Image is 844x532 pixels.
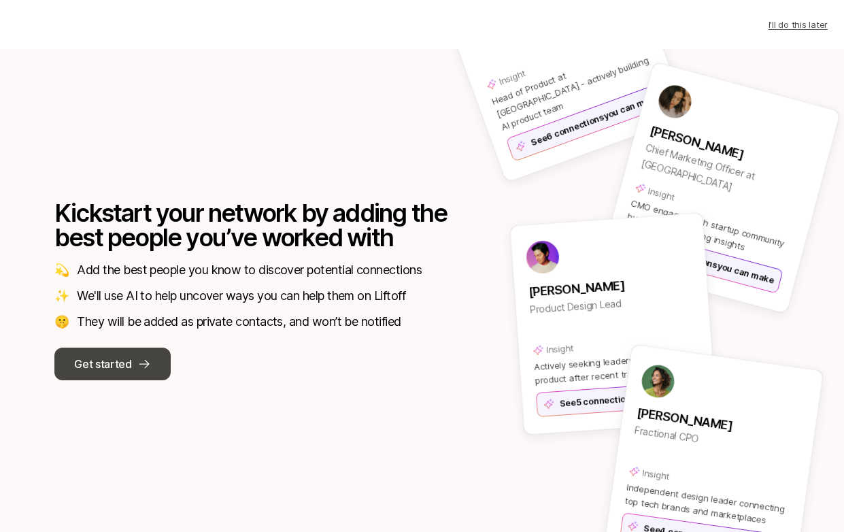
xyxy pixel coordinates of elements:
span: Actively seeking leadership role in product after recent transition [534,352,675,386]
p: They will be added as private contacts, and won’t be notified [77,312,401,331]
p: Insight [497,66,528,88]
p: I'll do this later [769,18,828,31]
p: ✨ [54,286,69,305]
p: Get started [74,355,131,373]
p: Insight [641,466,671,483]
p: Insight [647,184,677,204]
span: Independent design leader connecting top tech brands and marketplaces [624,482,786,526]
img: avatar-3.png [525,239,560,274]
p: 💫 [54,261,69,280]
img: avatar-1.jpg [639,363,676,399]
span: Head of Product at [GEOGRAPHIC_DATA] - actively building AI product team [490,54,649,133]
p: Add the best people you know to discover potential connections [77,261,422,280]
p: Chief Marketing Officer at [GEOGRAPHIC_DATA] [639,139,807,214]
p: We'll use AI to help uncover ways you can help them on Liftoff [77,286,405,305]
p: Insight [546,341,574,356]
span: CMO engaged with startup community by sharing marketing insights [626,197,786,252]
button: Get started [54,348,171,380]
p: Kickstart your network by adding the best people you’ve worked with [54,201,449,250]
p: Product Design Lead [529,290,694,318]
p: [PERSON_NAME] [648,121,812,182]
p: 🤫 [54,312,69,331]
p: [PERSON_NAME] [636,403,802,445]
p: [PERSON_NAME] [528,271,693,302]
p: Fractional CPO [634,422,799,461]
img: woman-with-black-hair.jpg [655,82,695,122]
